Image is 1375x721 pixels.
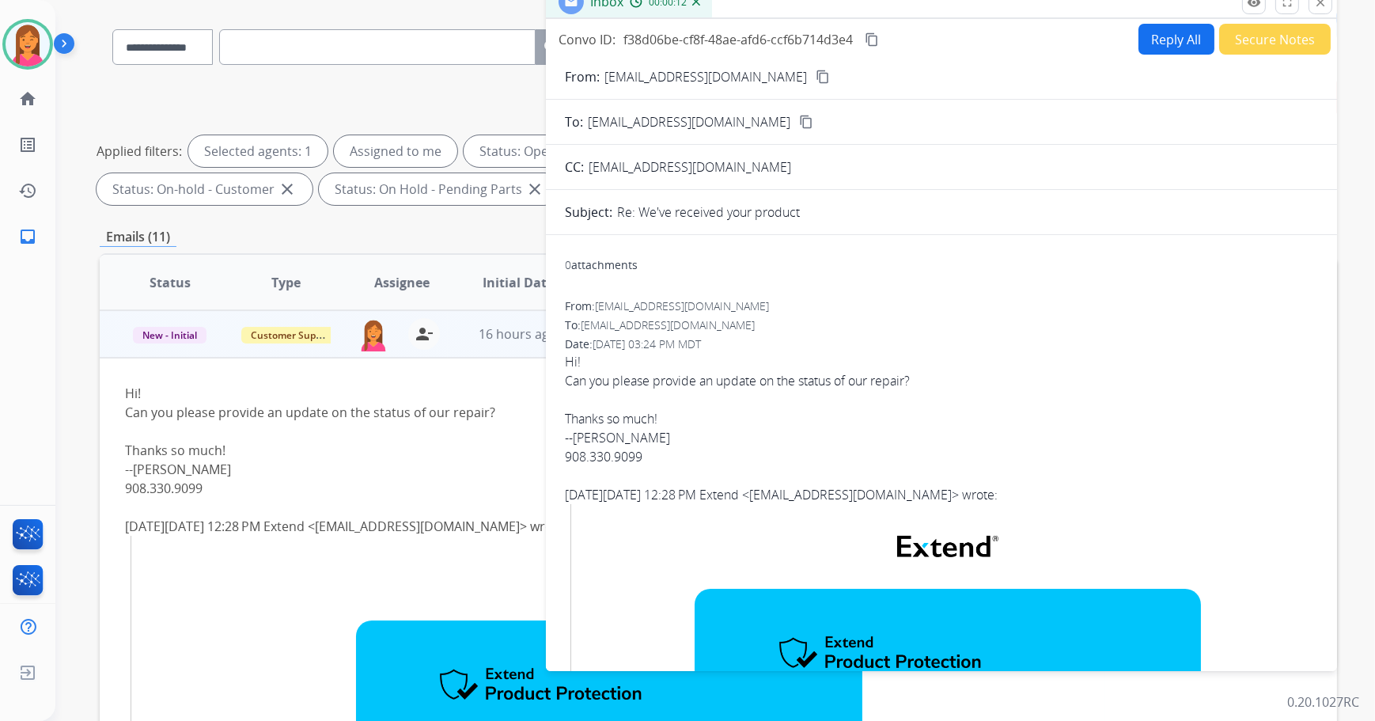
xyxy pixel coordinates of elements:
[816,70,830,84] mat-icon: content_copy
[97,142,182,161] p: Applied filters:
[623,31,853,48] span: f38d06be-cf8f-48ae-afd6-ccf6b714d3e4
[6,22,50,66] img: avatar
[415,324,434,343] mat-icon: person_remove
[565,336,1318,352] div: Date:
[125,403,1080,422] div: Can you please provide an update on the status of our repair?
[559,30,616,49] p: Convo ID:
[278,180,297,199] mat-icon: close
[464,135,619,167] div: Status: Open - All
[271,273,301,292] span: Type
[542,38,561,57] mat-icon: search
[479,325,557,343] span: 16 hours ago
[565,298,1318,314] div: From:
[589,158,791,176] span: [EMAIL_ADDRESS][DOMAIN_NAME]
[125,384,1080,498] div: Hi!
[565,203,612,222] p: Subject:
[565,257,571,272] span: 0
[565,428,1318,447] div: --[PERSON_NAME]
[315,518,520,535] a: [EMAIL_ADDRESS][DOMAIN_NAME]
[125,517,1080,536] div: [DATE][DATE] 12:28 PM Extend < > wrote:
[749,486,952,503] a: [EMAIL_ADDRESS][DOMAIN_NAME]
[565,409,1318,428] div: Thanks so much!
[588,112,790,131] span: [EMAIL_ADDRESS][DOMAIN_NAME]
[18,135,37,154] mat-icon: list_alt
[525,180,544,199] mat-icon: close
[865,32,879,47] mat-icon: content_copy
[100,227,176,247] p: Emails (11)
[374,273,430,292] span: Assignee
[593,336,701,351] span: [DATE] 03:24 PM MDT
[1287,693,1359,712] p: 0.20.1027RC
[581,317,755,332] span: [EMAIL_ADDRESS][DOMAIN_NAME]
[150,273,191,292] span: Status
[617,203,800,222] p: Re: We've received your product
[565,352,1318,466] div: Hi!
[565,157,584,176] p: CC:
[241,327,344,343] span: Customer Support
[565,112,583,131] p: To:
[334,135,457,167] div: Assigned to me
[595,298,769,313] span: [EMAIL_ADDRESS][DOMAIN_NAME]
[188,135,328,167] div: Selected agents: 1
[18,89,37,108] mat-icon: home
[1219,24,1331,55] button: Secure Notes
[897,536,998,557] img: Extend Logo
[565,67,600,86] p: From:
[440,668,642,699] img: Extend Product Protection
[319,173,560,205] div: Status: On Hold - Pending Parts
[18,181,37,200] mat-icon: history
[779,636,982,667] img: Extend Product Protection
[604,67,807,86] p: [EMAIL_ADDRESS][DOMAIN_NAME]
[565,447,1318,466] div: 908.330.9099
[565,485,1318,504] div: [DATE][DATE] 12:28 PM Extend < > wrote:
[125,441,1080,460] div: Thanks so much!
[125,460,1080,479] div: --[PERSON_NAME]
[565,371,1318,390] div: Can you please provide an update on the status of our repair?
[565,257,638,273] div: attachments
[358,318,389,351] img: agent-avatar
[133,327,206,343] span: New - Initial
[97,173,312,205] div: Status: On-hold - Customer
[1138,24,1214,55] button: Reply All
[125,479,1080,498] div: 908.330.9099
[565,317,1318,333] div: To:
[799,115,813,129] mat-icon: content_copy
[483,273,554,292] span: Initial Date
[18,227,37,246] mat-icon: inbox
